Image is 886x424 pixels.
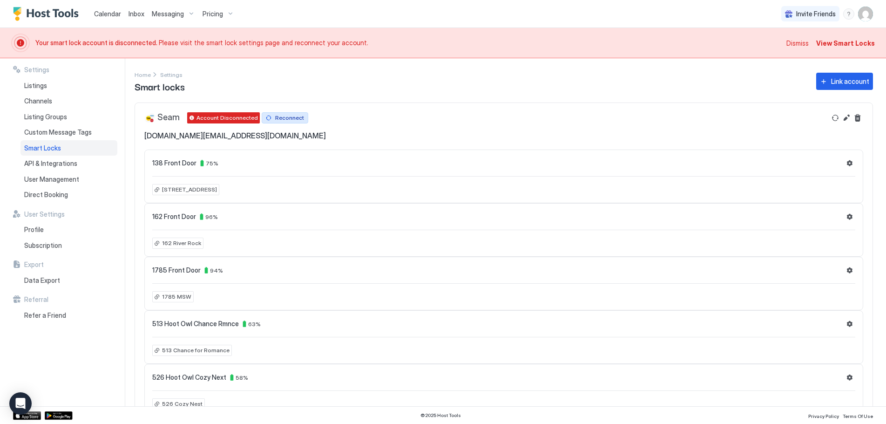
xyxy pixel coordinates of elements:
[24,113,67,121] span: Listing Groups
[20,78,117,94] a: Listings
[135,79,185,93] span: Smart locks
[20,222,117,238] a: Profile
[135,69,151,79] a: Home
[24,144,61,152] span: Smart Locks
[24,159,77,168] span: API & Integrations
[24,210,65,219] span: User Settings
[841,112,852,123] button: Reconnect
[844,372,855,383] button: Settings
[152,212,196,221] span: 162 Front Door
[262,112,308,123] button: Reconnect
[210,267,223,274] span: 94 %
[20,171,117,187] a: User Management
[24,241,62,250] span: Subscription
[275,114,304,122] div: Reconnect
[160,69,183,79] div: Breadcrumb
[24,82,47,90] span: Listings
[94,9,121,19] a: Calendar
[808,410,839,420] a: Privacy Policy
[94,10,121,18] span: Calendar
[24,175,79,184] span: User Management
[236,374,248,381] span: 58 %
[24,128,92,137] span: Custom Message Tags
[129,9,144,19] a: Inbox
[135,69,151,79] div: Breadcrumb
[13,411,41,420] a: App Store
[24,260,44,269] span: Export
[162,346,230,355] span: 513 Chance for Romance
[816,38,875,48] div: View Smart Locks
[13,7,83,21] a: Host Tools Logo
[24,276,60,285] span: Data Export
[844,318,855,329] button: Settings
[152,10,184,18] span: Messaging
[45,411,73,420] a: Google Play Store
[129,10,144,18] span: Inbox
[162,239,201,247] span: 162 River Rock
[160,69,183,79] a: Settings
[196,114,258,122] span: Account Disconnected
[35,39,159,47] span: Your smart lock account is disconnected.
[796,10,836,18] span: Invite Friends
[20,156,117,171] a: API & Integrations
[844,157,855,169] button: Settings
[162,185,217,194] span: [STREET_ADDRESS]
[816,73,873,90] button: Link account
[830,112,841,123] button: Refresh
[24,295,48,304] span: Referral
[20,140,117,156] a: Smart Locks
[24,191,68,199] span: Direct Booking
[24,66,49,74] span: Settings
[206,160,218,167] span: 75 %
[20,109,117,125] a: Listing Groups
[248,321,261,328] span: 63 %
[205,213,218,220] span: 96 %
[831,76,869,86] div: Link account
[160,71,183,78] span: Settings
[843,8,854,20] div: menu
[20,308,117,323] a: Refer a Friend
[808,413,839,419] span: Privacy Policy
[152,320,239,328] span: 513 Hoot Owl Chance Rmnce
[20,273,117,288] a: Data Export
[35,39,781,47] span: Please visit the smart lock settings page and reconnect your account.
[152,266,201,274] span: 1785 Front Door
[9,392,32,415] div: Open Intercom Messenger
[152,159,196,167] span: 138 Front Door
[24,311,66,320] span: Refer a Friend
[844,211,855,222] button: Settings
[844,265,855,276] button: Settings
[858,7,873,21] div: User profile
[420,412,461,418] span: © 2025 Host Tools
[135,71,151,78] span: Home
[20,124,117,140] a: Custom Message Tags
[20,238,117,253] a: Subscription
[843,410,873,420] a: Terms Of Use
[20,93,117,109] a: Channels
[24,97,52,105] span: Channels
[162,293,191,301] span: 1785 MSW
[786,38,809,48] div: Dismiss
[24,226,44,234] span: Profile
[162,400,203,408] span: 526 Cozy Nest
[152,373,226,382] span: 526 Hoot Owl Cozy Next
[20,187,117,203] a: Direct Booking
[852,112,863,123] button: Delete
[203,10,223,18] span: Pricing
[144,131,326,140] span: [DOMAIN_NAME][EMAIL_ADDRESS][DOMAIN_NAME]
[843,413,873,419] span: Terms Of Use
